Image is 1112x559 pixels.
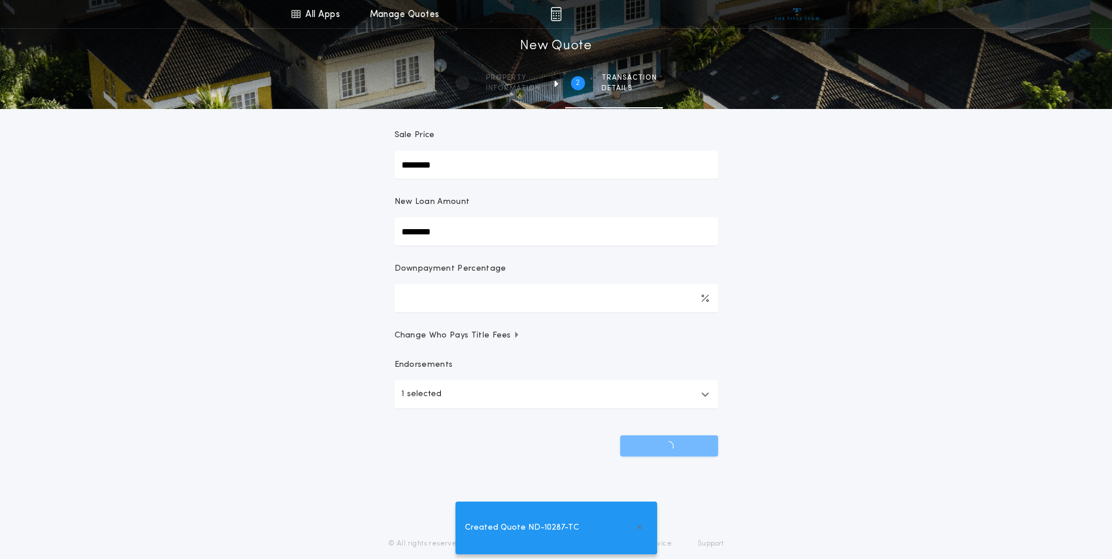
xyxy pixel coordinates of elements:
span: Transaction [601,73,657,83]
img: vs-icon [775,8,819,20]
span: information [486,84,540,93]
p: Endorsements [395,359,718,371]
h1: New Quote [520,37,591,56]
img: img [550,7,562,21]
button: Change Who Pays Title Fees [395,330,718,342]
p: New Loan Amount [395,196,470,208]
span: Change Who Pays Title Fees [395,330,521,342]
span: details [601,84,657,93]
h2: 2 [576,79,580,88]
span: Property [486,73,540,83]
button: 1 selected [395,380,718,408]
p: Downpayment Percentage [395,263,506,275]
span: Created Quote ND-10287-TC [465,521,579,534]
input: Sale Price [395,151,718,179]
p: Sale Price [395,129,435,141]
input: New Loan Amount [395,217,718,246]
p: 1 selected [402,387,441,401]
input: Downpayment Percentage [395,284,718,312]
